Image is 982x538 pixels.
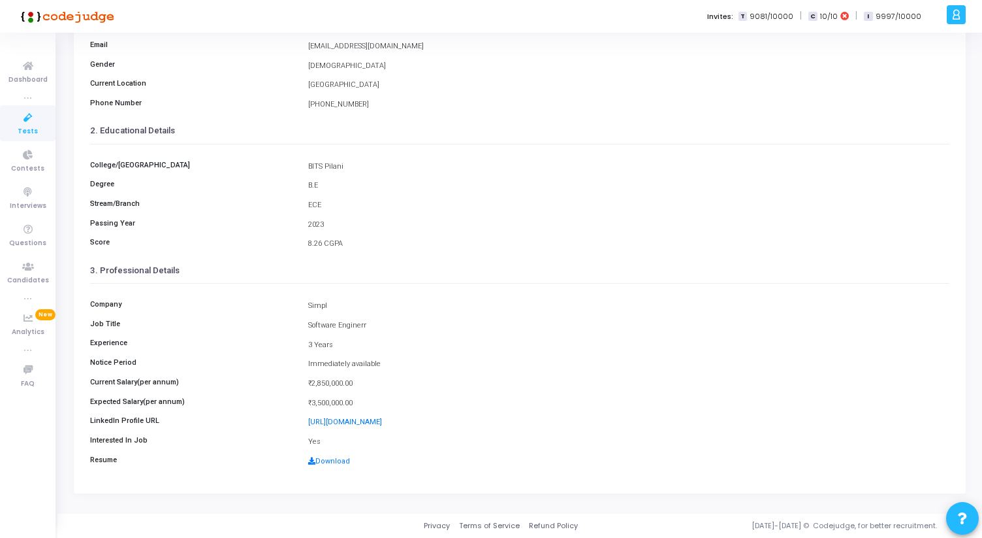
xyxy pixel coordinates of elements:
[84,320,302,328] h6: Job Title
[302,61,956,72] div: [DEMOGRAPHIC_DATA]
[11,163,44,175] span: Contests
[800,9,802,23] span: |
[10,201,46,212] span: Interviews
[302,359,956,370] div: Immediately available
[302,80,956,91] div: [GEOGRAPHIC_DATA]
[308,418,382,426] a: [URL][DOMAIN_NAME]
[21,378,35,390] span: FAQ
[302,180,956,192] div: B.E
[90,265,949,276] h3: 3. Professional Details
[35,309,55,320] span: New
[302,340,956,351] div: 3 Years
[84,238,302,246] h6: Score
[529,520,578,531] a: Refund Policy
[84,397,302,406] h6: Expected Salary(per annum)
[84,436,302,445] h6: Interested In Job
[738,12,747,22] span: T
[308,457,350,465] a: Download
[302,398,956,409] div: ₹3,500,000.00
[8,75,48,86] span: Dashboard
[84,339,302,347] h6: Experience
[864,12,872,22] span: I
[876,11,921,22] span: 9997/10000
[302,239,956,250] div: 8.26 CGPA
[820,11,838,22] span: 10/10
[16,3,114,29] img: logo
[302,200,956,211] div: ECE
[707,11,733,22] label: Invites:
[750,11,793,22] span: 9081/10000
[302,99,956,110] div: [PHONE_NUMBER]
[84,60,302,69] h6: Gender
[84,378,302,386] h6: Current Salary(per annum)
[302,301,956,312] div: Simpl
[84,99,302,107] h6: Phone Number
[12,327,44,338] span: Analytics
[84,161,302,169] h6: College/[GEOGRAPHIC_DATA]
[84,358,302,367] h6: Notice Period
[84,79,302,88] h6: Current Location
[808,12,817,22] span: C
[302,437,956,448] div: Yes
[302,161,956,173] div: BITS Pilani
[302,378,956,390] div: ₹2,850,000.00
[302,41,956,52] div: [EMAIL_ADDRESS][DOMAIN_NAME]
[84,180,302,188] h6: Degree
[578,520,966,531] div: [DATE]-[DATE] © Codejudge, for better recruitment.
[459,520,520,531] a: Terms of Service
[84,41,302,49] h6: Email
[7,275,49,286] span: Candidates
[855,9,857,23] span: |
[84,199,302,208] h6: Stream/Branch
[84,416,302,425] h6: LinkedIn Profile URL
[84,300,302,309] h6: Company
[84,456,302,464] h6: Resume
[302,220,956,231] div: 2023
[424,520,450,531] a: Privacy
[84,219,302,227] h6: Passing Year
[18,126,38,137] span: Tests
[9,238,46,249] span: Questions
[302,320,956,331] div: Software Enginerr
[90,126,949,136] h3: 2. Educational Details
